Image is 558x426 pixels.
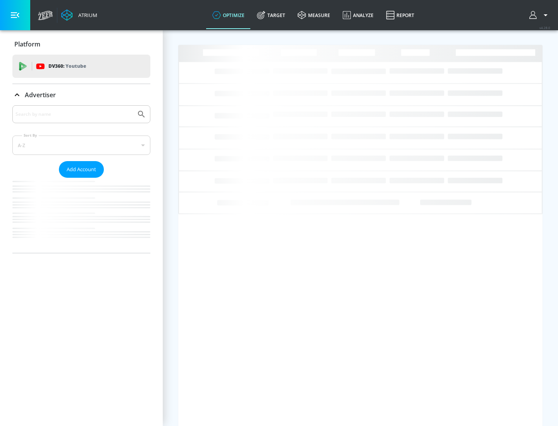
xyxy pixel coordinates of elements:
p: Advertiser [25,91,56,99]
div: Advertiser [12,105,150,253]
div: Platform [12,33,150,55]
p: Youtube [65,62,86,70]
p: DV360: [48,62,86,70]
a: Report [380,1,420,29]
nav: list of Advertiser [12,178,150,253]
a: Analyze [336,1,380,29]
input: Search by name [15,109,133,119]
div: Atrium [75,12,97,19]
button: Add Account [59,161,104,178]
div: Advertiser [12,84,150,106]
label: Sort By [22,133,39,138]
div: A-Z [12,136,150,155]
a: optimize [206,1,251,29]
a: Target [251,1,291,29]
p: Platform [14,40,40,48]
div: DV360: Youtube [12,55,150,78]
a: measure [291,1,336,29]
span: v 4.28.0 [539,26,550,30]
span: Add Account [67,165,96,174]
a: Atrium [61,9,97,21]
